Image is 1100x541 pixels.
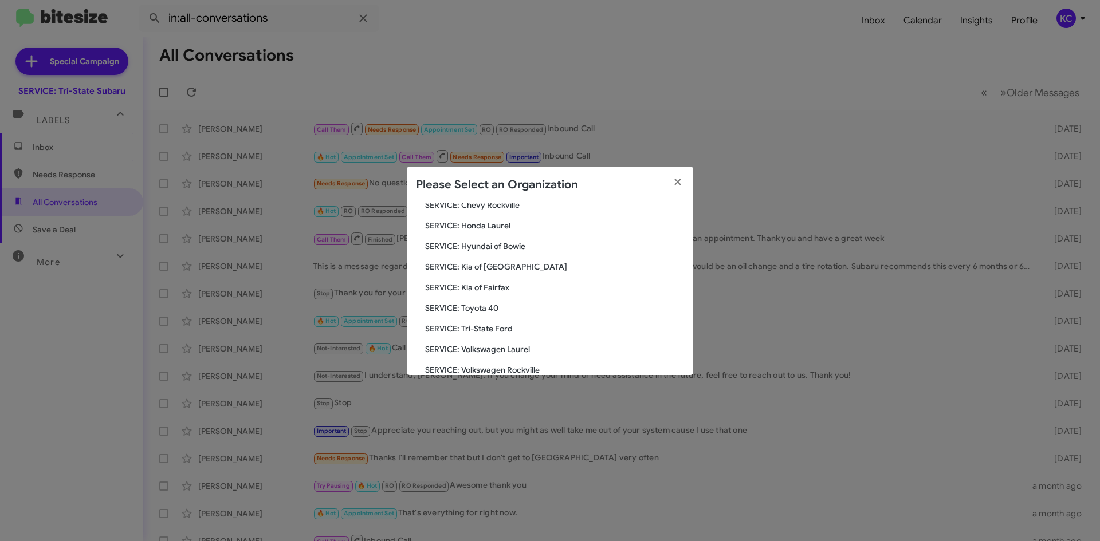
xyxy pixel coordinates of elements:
[425,199,684,211] span: SERVICE: Chevy Rockville
[425,364,684,376] span: SERVICE: Volkswagen Rockville
[425,343,684,355] span: SERVICE: Volkswagen Laurel
[425,240,684,252] span: SERVICE: Hyundai of Bowie
[425,302,684,314] span: SERVICE: Toyota 40
[425,261,684,273] span: SERVICE: Kia of [GEOGRAPHIC_DATA]
[425,323,684,334] span: SERVICE: Tri-State Ford
[425,282,684,293] span: SERVICE: Kia of Fairfax
[416,176,578,194] h2: Please Select an Organization
[425,220,684,231] span: SERVICE: Honda Laurel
